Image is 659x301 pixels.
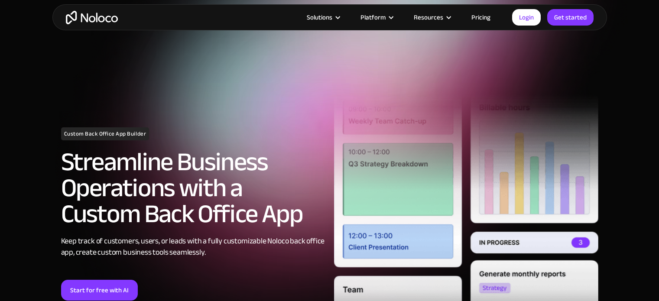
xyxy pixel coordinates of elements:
h2: Streamline Business Operations with a Custom Back Office App [61,149,325,227]
a: home [66,11,118,24]
div: Resources [403,12,461,23]
a: Get started [547,9,594,26]
div: Platform [360,12,386,23]
a: Start for free with AI [61,280,138,301]
div: Solutions [296,12,350,23]
a: Login [512,9,541,26]
div: Keep track of customers, users, or leads with a fully customizable Noloco back office app, create... [61,236,325,258]
a: Pricing [461,12,501,23]
div: Resources [414,12,443,23]
h1: Custom Back Office App Builder [61,127,149,140]
div: Solutions [307,12,332,23]
div: Platform [350,12,403,23]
